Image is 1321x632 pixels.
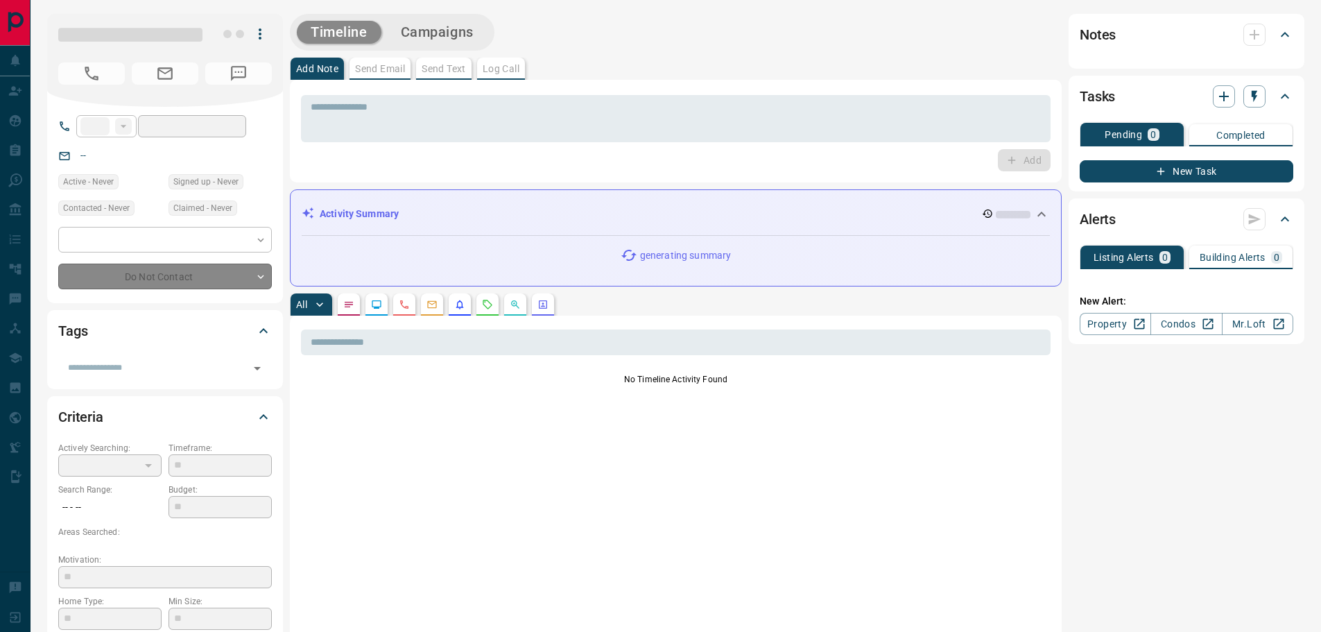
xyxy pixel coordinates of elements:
span: Active - Never [63,175,114,189]
p: Building Alerts [1200,253,1266,262]
h2: Tasks [1080,85,1115,108]
p: Pending [1105,130,1142,139]
button: Open [248,359,267,378]
span: No Email [132,62,198,85]
button: New Task [1080,160,1293,182]
span: Claimed - Never [173,201,232,215]
p: Activity Summary [320,207,399,221]
h2: Criteria [58,406,103,428]
p: Listing Alerts [1094,253,1154,262]
span: Signed up - Never [173,175,239,189]
span: Contacted - Never [63,201,130,215]
p: Areas Searched: [58,526,272,538]
p: -- - -- [58,496,162,519]
button: Campaigns [387,21,487,44]
svg: Notes [343,299,354,310]
h2: Tags [58,320,87,342]
p: New Alert: [1080,294,1293,309]
a: Condos [1150,313,1222,335]
a: Property [1080,313,1151,335]
p: Add Note [296,64,338,74]
p: Budget: [169,484,272,496]
svg: Requests [482,299,493,310]
svg: Opportunities [510,299,521,310]
svg: Agent Actions [537,299,549,310]
p: Home Type: [58,595,162,608]
h2: Notes [1080,24,1116,46]
button: Timeline [297,21,381,44]
span: No Number [205,62,272,85]
a: Mr.Loft [1222,313,1293,335]
p: 0 [1150,130,1156,139]
div: Notes [1080,18,1293,51]
div: Criteria [58,400,272,434]
div: Activity Summary [302,201,1050,227]
svg: Lead Browsing Activity [371,299,382,310]
p: Motivation: [58,554,272,566]
p: 0 [1162,253,1168,262]
svg: Listing Alerts [454,299,465,310]
div: Tasks [1080,80,1293,113]
p: Search Range: [58,484,162,496]
p: All [296,300,307,309]
div: Alerts [1080,203,1293,236]
svg: Calls [399,299,410,310]
h2: Alerts [1080,208,1116,230]
span: No Number [58,62,125,85]
p: Timeframe: [169,442,272,454]
p: generating summary [640,248,731,263]
p: Actively Searching: [58,442,162,454]
p: No Timeline Activity Found [301,373,1051,386]
p: Min Size: [169,595,272,608]
p: 0 [1274,253,1279,262]
div: Tags [58,314,272,348]
div: Do Not Contact [58,264,272,289]
svg: Emails [426,299,438,310]
p: Completed [1216,130,1266,140]
a: -- [80,150,86,161]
